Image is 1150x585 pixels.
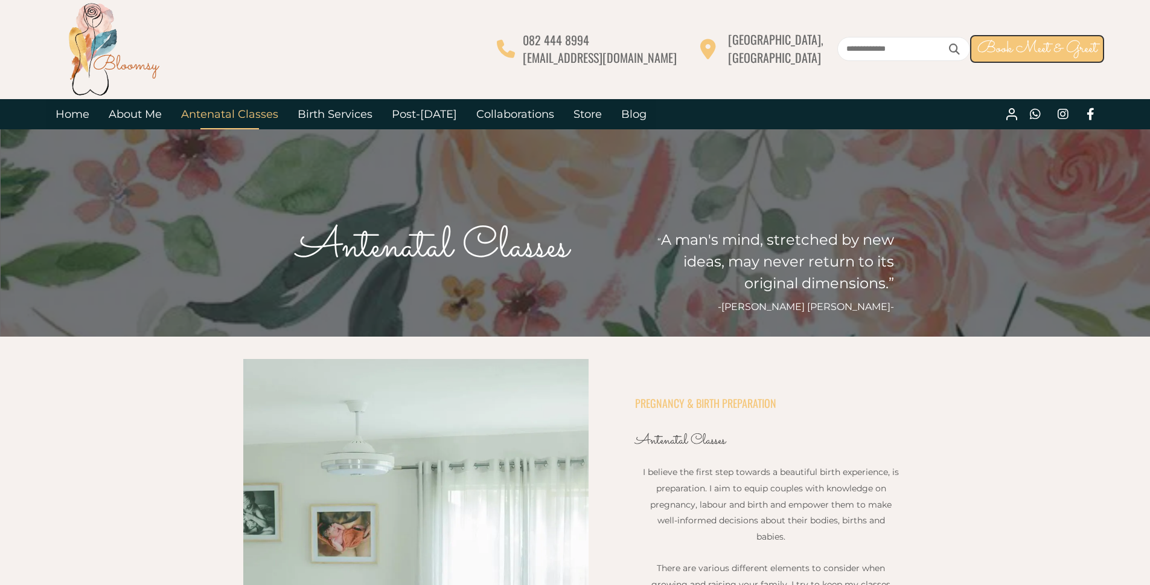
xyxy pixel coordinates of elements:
[635,430,726,451] span: Antenatal Classes
[467,99,564,129] a: Collaborations
[288,99,382,129] a: Birth Services
[970,35,1104,63] a: Book Meet & Greet
[523,31,589,49] span: 082 444 8994
[635,395,776,411] span: PREGNANCY & BIRTH PREPARATION
[171,99,288,129] a: Antenatal Classes
[46,99,99,129] a: Home
[728,30,823,48] span: [GEOGRAPHIC_DATA],
[657,236,661,247] span: “
[296,216,569,279] span: Antenatal Classes
[977,37,1097,60] span: Book Meet & Greet
[612,99,656,129] a: Blog
[718,301,894,312] span: -[PERSON_NAME] [PERSON_NAME]-
[382,99,467,129] a: Post-[DATE]
[523,48,677,66] span: [EMAIL_ADDRESS][DOMAIN_NAME]
[728,48,821,66] span: [GEOGRAPHIC_DATA]
[564,99,612,129] a: Store
[643,467,899,541] span: I believe the first step towards a beautiful birth experience, is preparation. I aim to equip cou...
[889,274,894,292] span: ”
[65,1,162,97] img: Bloomsy
[99,99,171,129] a: About Me
[661,231,894,292] span: A man's mind, stretched by new ideas, may never return to its original dimensions.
